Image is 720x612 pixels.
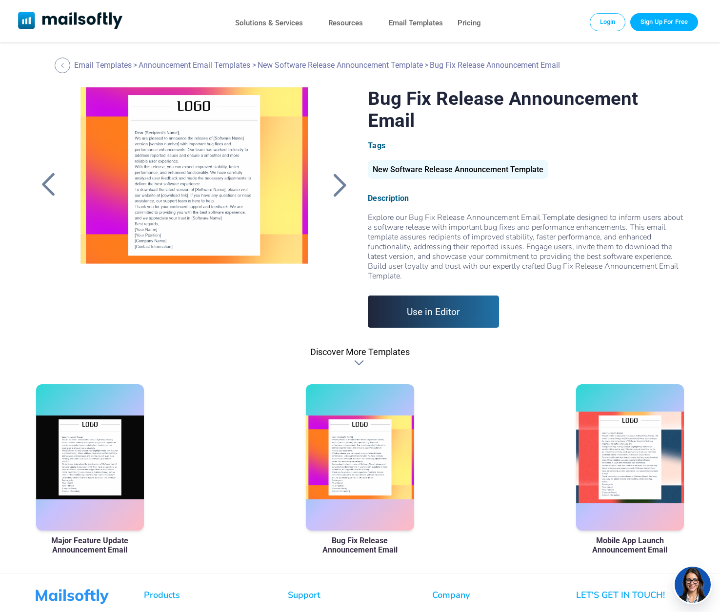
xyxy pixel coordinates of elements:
a: Back [328,172,352,197]
a: Bug Fix Release Announcement Email [68,87,321,331]
a: Email Templates [389,16,443,30]
a: Major Feature Update Announcement Email [36,536,144,554]
a: Mailsoftly [18,12,123,31]
div: Discover More Templates [354,358,366,368]
a: New Software Release Announcement Template [368,169,548,173]
a: Resources [328,16,363,30]
a: Mobile App Launch Announcement Email [576,536,684,554]
h1: Bug Fix Release Announcement Email [368,87,684,131]
a: New Software Release Announcement Template [258,60,423,70]
a: Bug Fix Release Announcement Email [306,536,414,554]
div: Discover More Templates [310,347,410,357]
div: New Software Release Announcement Template [368,160,548,179]
a: Pricing [458,16,481,30]
div: Tags [368,141,684,150]
div: Description [368,194,684,203]
a: Use in Editor [368,296,499,328]
a: Login [590,13,626,31]
a: Announcement Email Templates [139,60,250,70]
div: Explore our Bug Fix Release Announcement Email Template designed to inform users about a software... [368,213,684,281]
a: Solutions & Services [235,16,303,30]
a: Back [55,58,73,73]
a: Trial [630,13,698,31]
a: Email Templates [74,60,132,70]
a: Back [36,172,60,197]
